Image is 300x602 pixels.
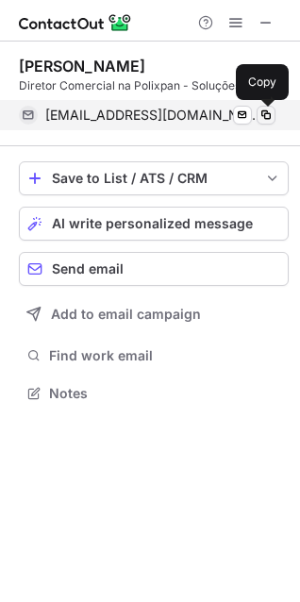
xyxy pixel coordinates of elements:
[52,171,256,186] div: Save to List / ATS / CRM
[19,161,289,195] button: save-profile-one-click
[19,11,132,34] img: ContactOut v5.3.10
[52,216,253,231] span: AI write personalized message
[19,380,289,407] button: Notes
[51,307,201,322] span: Add to email campaign
[19,57,145,75] div: [PERSON_NAME]
[19,297,289,331] button: Add to email campaign
[19,343,289,369] button: Find work email
[19,207,289,241] button: AI write personalized message
[49,385,281,402] span: Notes
[19,252,289,286] button: Send email
[45,107,261,124] span: [EMAIL_ADDRESS][DOMAIN_NAME]
[19,77,289,94] div: Diretor Comercial na Polixpan - Soluções em eps
[52,261,124,276] span: Send email
[49,347,281,364] span: Find work email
